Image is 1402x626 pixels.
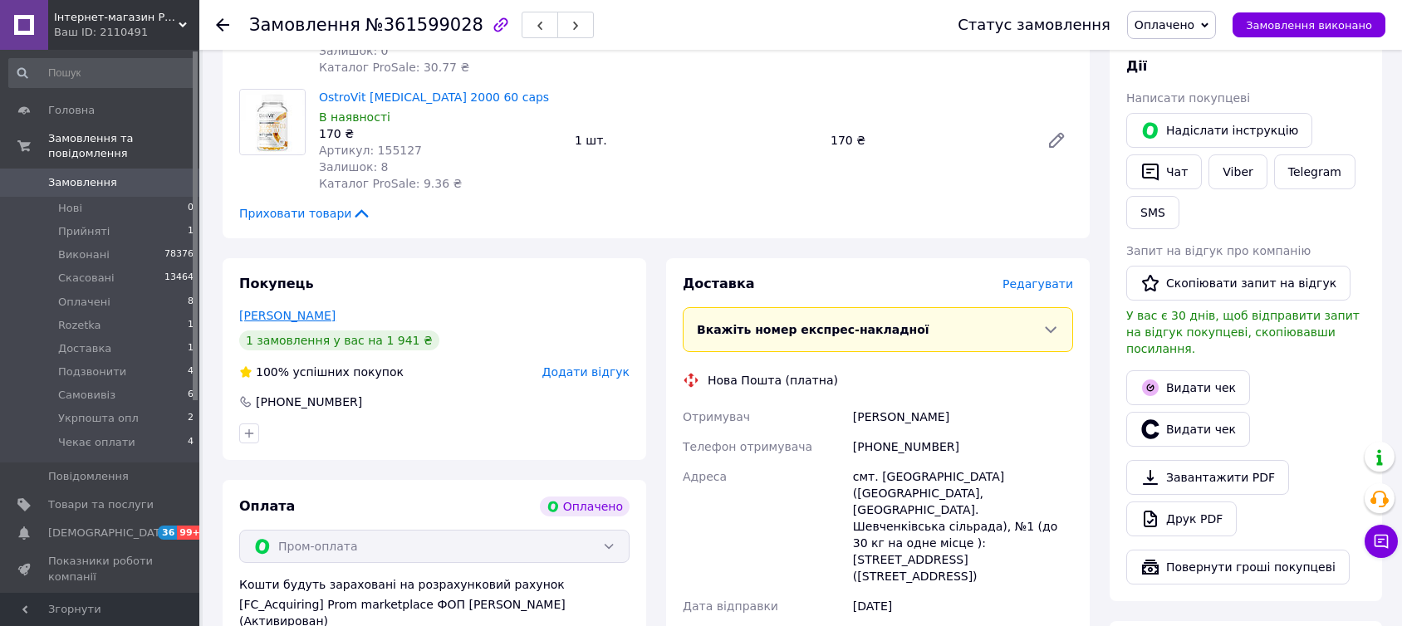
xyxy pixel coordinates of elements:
span: Приховати товари [239,205,371,222]
span: Редагувати [1002,277,1073,291]
span: Замовлення та повідомлення [48,131,199,161]
span: Запит на відгук про компанію [1126,244,1311,257]
span: Вкажіть номер експрес-накладної [697,323,929,336]
span: Головна [48,103,95,118]
span: Оплата [239,498,295,514]
span: Залишок: 0 [319,44,389,57]
span: Замовлення [48,175,117,190]
span: Оплачені [58,295,110,310]
span: 1 [188,341,194,356]
a: Редагувати [1040,124,1073,157]
span: Скасовані [58,271,115,286]
span: Rozetka [58,318,101,333]
div: Нова Пошта (платна) [703,372,842,389]
span: Отримувач [683,410,750,423]
span: Виконані [58,247,110,262]
div: [PERSON_NAME] [850,402,1076,432]
button: Скопіювати запит на відгук [1126,266,1351,301]
span: 6 [188,388,194,403]
div: Ваш ID: 2110491 [54,25,199,40]
span: Артикул: 155127 [319,144,422,157]
span: 0 [188,201,194,216]
span: У вас є 30 днів, щоб відправити запит на відгук покупцеві, скопіювавши посилання. [1126,309,1360,355]
button: Чат з покупцем [1365,525,1398,558]
div: 170 ₴ [824,129,1033,152]
button: Видати чек [1126,370,1250,405]
span: Подзвонити [58,364,126,379]
span: 2 [188,411,194,426]
a: Telegram [1274,154,1355,189]
span: Укрпошта опл [58,411,139,426]
img: OstroVit Vitamin D 2000 60 caps [240,90,305,154]
div: Статус замовлення [958,17,1110,33]
span: Написати покупцеві [1126,91,1250,105]
span: 13464 [164,271,194,286]
div: 170 ₴ [319,125,561,142]
div: успішних покупок [239,364,404,380]
span: 100% [256,365,289,379]
span: Замовлення [249,15,360,35]
span: №361599028 [365,15,483,35]
span: Телефон отримувача [683,440,812,453]
span: 1 [188,224,194,239]
span: Адреса [683,470,727,483]
span: Показники роботи компанії [48,554,154,584]
span: Дата відправки [683,599,778,613]
span: Каталог ProSale: 9.36 ₴ [319,177,462,190]
a: Завантажити PDF [1126,460,1289,495]
div: [PHONE_NUMBER] [850,432,1076,462]
button: Надіслати інструкцію [1126,113,1312,148]
a: OstroVit [MEDICAL_DATA] 2000 60 caps [319,90,549,104]
a: Viber [1208,154,1267,189]
button: SMS [1126,196,1179,229]
span: [DEMOGRAPHIC_DATA] [48,526,171,540]
span: 36 [158,526,177,540]
span: Оплачено [1135,18,1194,32]
span: Додати відгук [542,365,630,379]
div: [PHONE_NUMBER] [254,394,364,410]
span: Інтернет-магазин Proteininlviv [54,10,179,25]
div: Повернутися назад [216,17,229,33]
span: 99+ [177,526,204,540]
span: Залишок: 8 [319,160,389,174]
a: [PERSON_NAME] [239,309,336,322]
span: Покупець [239,276,314,291]
span: Каталог ProSale: 30.77 ₴ [319,61,469,74]
div: 1 замовлення у вас на 1 941 ₴ [239,330,439,350]
span: Повідомлення [48,469,129,484]
span: 4 [188,435,194,450]
button: Видати чек [1126,412,1250,447]
a: Друк PDF [1126,501,1237,536]
button: Чат [1126,154,1202,189]
span: 8 [188,295,194,310]
span: 4 [188,364,194,379]
button: Замовлення виконано [1233,12,1385,37]
span: Прийняті [58,224,110,239]
span: Дії [1126,58,1147,74]
span: Чекає оплати [58,435,135,450]
span: Самовивіз [58,388,115,403]
div: Оплачено [540,496,630,516]
span: Нові [58,201,82,216]
span: Товари та послуги [48,497,154,512]
input: Пошук [8,58,195,88]
button: Повернути гроші покупцеві [1126,550,1350,584]
span: Доставка [683,276,755,291]
span: В наявності [319,110,390,124]
span: Доставка [58,341,111,356]
span: Замовлення виконано [1246,19,1372,32]
div: смт. [GEOGRAPHIC_DATA] ([GEOGRAPHIC_DATA], [GEOGRAPHIC_DATA]. Шевченківська сільрада), №1 (до 30 ... [850,462,1076,591]
div: [DATE] [850,591,1076,621]
div: 1 шт. [568,129,824,152]
span: 78376 [164,247,194,262]
span: 1 [188,318,194,333]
